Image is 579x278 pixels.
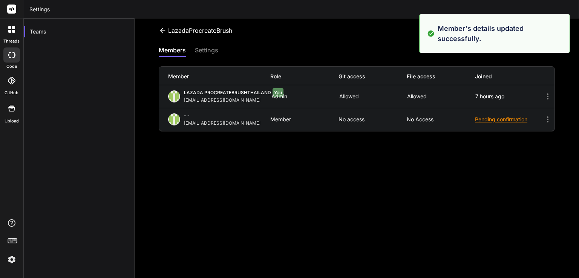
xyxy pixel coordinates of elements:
[339,93,407,99] p: Allowed
[427,23,435,44] img: alert
[184,97,283,103] div: [EMAIL_ADDRESS][DOMAIN_NAME]
[339,116,407,122] p: No access
[5,253,18,266] img: settings
[159,46,186,56] div: members
[271,93,339,99] div: Admin
[438,23,565,44] p: Member's details updated successfully.
[407,93,475,99] p: Allowed
[339,73,407,80] div: Git access
[270,73,339,80] div: Role
[184,113,190,118] span: - -
[159,26,232,35] div: LazadaProcreateBrush
[168,90,180,102] img: profile_image
[168,73,270,80] div: Member
[184,120,263,126] div: [EMAIL_ADDRESS][DOMAIN_NAME]
[184,90,271,95] span: LAZADA PROCREATEBRUSHTHAILAND
[407,73,475,80] div: File access
[168,113,180,125] img: profile_image
[195,46,218,56] div: settings
[5,90,18,96] label: GitHub
[24,23,134,40] div: Teams
[3,38,20,44] label: threads
[270,116,339,122] div: Member
[5,118,19,124] label: Upload
[407,116,475,122] p: No access
[475,93,543,99] div: 7 hours ago
[6,63,17,70] label: code
[273,88,283,97] span: You
[475,116,543,123] div: Pending confirmation
[475,73,543,80] div: Joined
